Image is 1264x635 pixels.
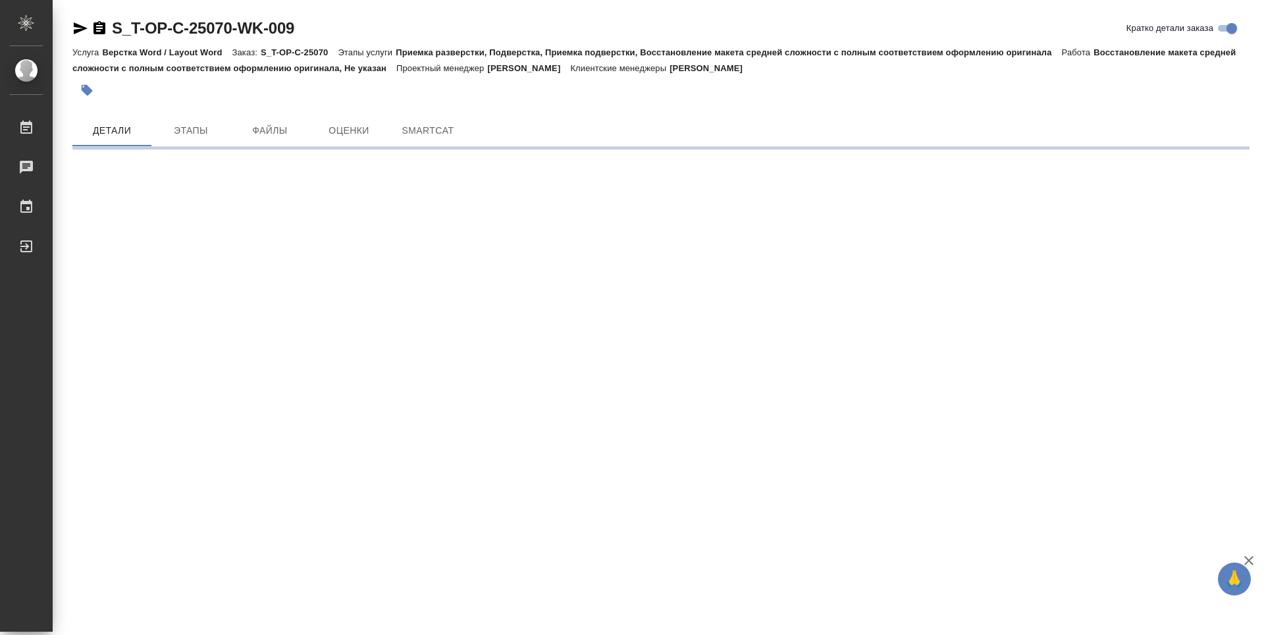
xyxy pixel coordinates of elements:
[487,63,570,73] p: [PERSON_NAME]
[1062,47,1094,57] p: Работа
[396,123,460,139] span: SmartCat
[72,47,102,57] p: Услуга
[317,123,381,139] span: Оценки
[261,47,338,57] p: S_T-OP-C-25070
[112,19,294,37] a: S_T-OP-C-25070-WK-009
[670,63,752,73] p: [PERSON_NAME]
[72,76,101,105] button: Добавить тэг
[1223,565,1246,593] span: 🙏
[72,20,88,36] button: Скопировать ссылку для ЯМессенджера
[1218,563,1251,595] button: 🙏
[570,63,670,73] p: Клиентские менеджеры
[1126,22,1213,35] span: Кратко детали заказа
[338,47,396,57] p: Этапы услуги
[159,123,223,139] span: Этапы
[80,123,144,139] span: Детали
[102,47,232,57] p: Верстка Word / Layout Word
[232,47,261,57] p: Заказ:
[92,20,107,36] button: Скопировать ссылку
[396,63,487,73] p: Проектный менеджер
[396,47,1061,57] p: Приемка разверстки, Подверстка, Приемка подверстки, Восстановление макета средней сложности с пол...
[238,123,302,139] span: Файлы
